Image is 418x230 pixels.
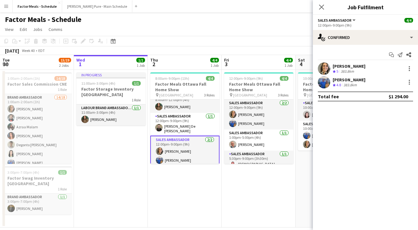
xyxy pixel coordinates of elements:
span: 11:00am-3:00pm (4h) [81,81,115,86]
span: 4.8 [336,83,341,87]
span: [GEOGRAPHIC_DATA] [159,93,193,97]
span: Wed [76,57,85,63]
app-job-card: 12:00pm-9:00pm (9h)4/4Factor Meals Ottawa Fall Home Show [GEOGRAPHIC_DATA]3 RolesSales Ambassador... [224,72,293,164]
button: Sales Ambassador [318,18,356,23]
span: Jobs [33,27,42,32]
span: Fri [224,57,229,63]
span: 4/4 [206,76,215,81]
div: [PERSON_NAME] [333,77,365,83]
span: 8:00am-9:00pm (13h) [155,76,189,81]
span: 4/4 [404,18,413,23]
div: 383.8km [342,83,358,88]
span: [GEOGRAPHIC_DATA] [307,93,341,97]
app-card-role: Sales Ambassador2/212:00pm-9:00pm (9h)[PERSON_NAME][PERSON_NAME] [150,136,220,167]
h3: Factor Meals Ottawa Fall Home Show [298,81,367,92]
h1: Factor Meals - Schedule [5,15,81,24]
span: 1 Role [58,187,67,191]
span: 4/4 [210,58,219,62]
span: 3 Roles [204,93,215,97]
span: 1/1 [132,81,141,86]
div: [DATE] [5,48,19,54]
a: View [2,25,16,33]
div: Total fee [318,93,339,100]
app-card-role: Brand Ambassador1/13:00pm-7:00pm (4h)[PERSON_NAME] [2,194,72,215]
a: Comms [46,25,65,33]
app-card-role: Sales Ambassador1/11:00pm-5:00pm (4h)[PERSON_NAME] [224,130,293,151]
button: [PERSON_NAME] Pure - Main Schedule [62,0,132,12]
span: 4/4 [280,76,288,81]
span: 10:00am-7:00pm (9h) [303,76,337,81]
a: Jobs [31,25,45,33]
div: 383.8km [339,69,355,74]
app-card-role: Sales Ambassador2/212:00pm-9:00pm (9h)[PERSON_NAME][PERSON_NAME] [224,100,293,130]
span: 12:00pm-9:00pm (9h) [229,76,263,81]
span: 1 Role [58,87,67,92]
app-card-role: Sales Ambassador1/112:00pm-9:00pm (9h)[PERSON_NAME] De [PERSON_NAME] [150,113,220,136]
span: 2 [149,61,158,68]
span: 5 [336,69,338,74]
span: 3 Roles [278,93,288,97]
div: [PERSON_NAME] [333,63,365,69]
span: 1 Role [132,98,141,102]
span: 4 [297,61,305,68]
h3: Factor Meals Ottawa Fall Home Show [224,81,293,92]
div: 12:00pm-9:00pm (9h) [318,23,413,28]
div: In progress [76,72,146,77]
app-card-role: Labour Brand Ambassadors1/18:00am-12:00pm (4h)[PERSON_NAME] [150,92,220,113]
h3: Factor Sales Commission CNE [2,81,72,87]
span: View [5,27,14,32]
h3: Job Fulfilment [313,3,418,11]
app-job-card: 10:00am-7:00pm (9h)3/3Factor Meals Ottawa Fall Home Show [GEOGRAPHIC_DATA]2 RolesSales Ambassador... [298,72,367,151]
span: 1:00am-2:00am (1h) [7,76,40,81]
div: 1 Job [284,63,292,68]
span: Edit [20,27,27,32]
span: 1/1 [58,170,67,175]
div: EDT [38,48,45,53]
button: Factor Meals - Schedule [13,0,62,12]
app-card-role: Sales Ambassador1/110:00am-7:00pm (9h)[PERSON_NAME] [298,100,367,121]
span: Tue [2,57,10,63]
span: Sat [298,57,305,63]
span: 14/18 [54,76,67,81]
div: 2 Jobs [59,63,71,68]
app-card-role: Sales Ambassador1/15:30pm-9:00pm (3h30m)[DEMOGRAPHIC_DATA][PERSON_NAME] [224,151,293,173]
span: 1/1 [136,58,145,62]
span: 15/19 [59,58,71,62]
app-job-card: 8:00am-9:00pm (13h)4/4Factor Meals Ottawa Fall Home Show [GEOGRAPHIC_DATA]3 RolesLabour Brand Amb... [150,72,220,164]
div: Confirmed [313,30,418,45]
span: 4/4 [284,58,293,62]
h3: Factor Swag Inventory [GEOGRAPHIC_DATA] [2,175,72,186]
app-job-card: 1:00am-2:00am (1h)14/18Factor Sales Commission CNE1 RoleBrand Ambassador14/181:00am-2:00am (1h)[P... [2,72,72,164]
span: 3 [223,61,229,68]
h3: Factor Meals Ottawa Fall Home Show [150,81,220,92]
div: 1 Job [137,63,145,68]
app-card-role: Labour Brand Ambassadors1/111:00am-3:00pm (4h)[PERSON_NAME] [76,104,146,126]
span: Thu [150,57,158,63]
app-job-card: In progress11:00am-3:00pm (4h)1/1Factor Storage Inventory [GEOGRAPHIC_DATA]1 RoleLabour Brand Amb... [76,72,146,126]
div: $1 294.00 [389,93,408,100]
span: Sales Ambassador [318,18,352,23]
h3: Factor Storage Inventory [GEOGRAPHIC_DATA] [76,86,146,97]
span: 1 [75,61,85,68]
a: Edit [17,25,29,33]
div: 1 Job [211,63,219,68]
span: Week 40 [20,48,36,53]
span: 3:00pm-7:00pm (4h) [7,170,39,175]
app-job-card: 3:00pm-7:00pm (4h)1/1Factor Swag Inventory [GEOGRAPHIC_DATA]1 RoleBrand Ambassador1/13:00pm-7:00p... [2,166,72,215]
span: Comms [49,27,62,32]
app-card-role: Sales Ambassador2/210:00am-7:00pm (9h)[PERSON_NAME][PERSON_NAME] [298,121,367,151]
span: 30 [2,61,10,68]
span: [GEOGRAPHIC_DATA] [233,93,267,97]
